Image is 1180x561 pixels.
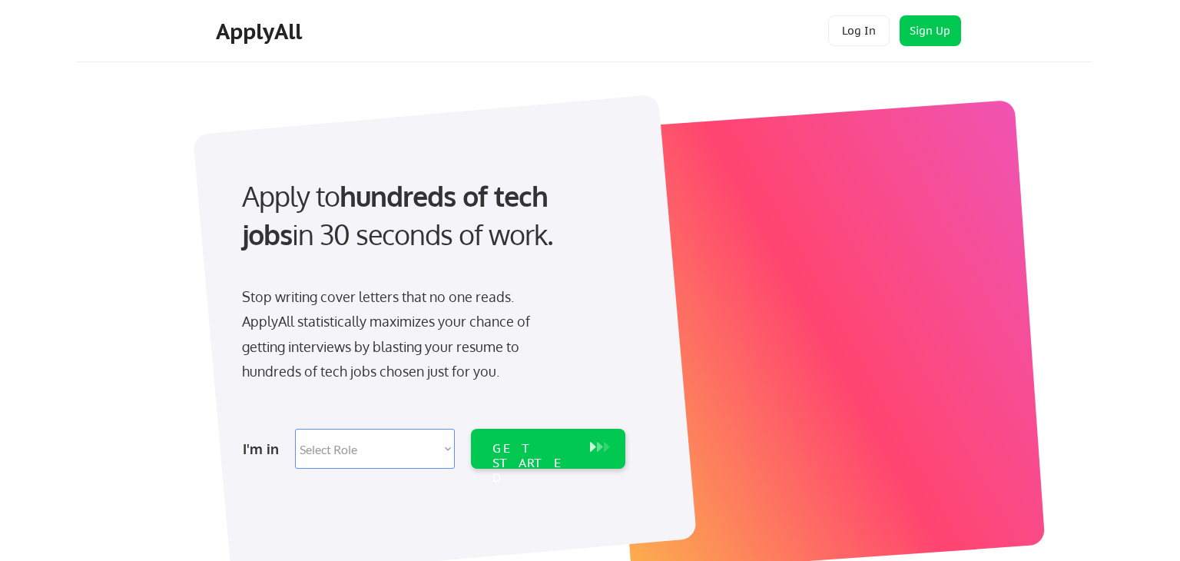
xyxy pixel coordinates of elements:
[242,178,555,251] strong: hundreds of tech jobs
[492,441,575,486] div: GET STARTED
[242,177,619,254] div: Apply to in 30 seconds of work.
[828,15,890,46] button: Log In
[242,284,558,384] div: Stop writing cover letters that no one reads. ApplyAll statistically maximizes your chance of get...
[216,18,307,45] div: ApplyAll
[900,15,961,46] button: Sign Up
[243,437,286,461] div: I'm in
